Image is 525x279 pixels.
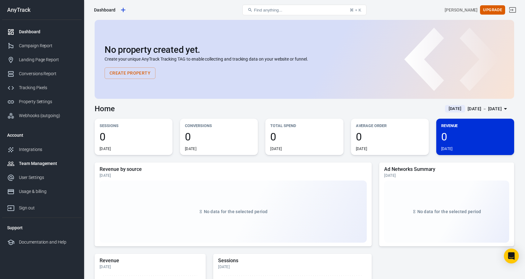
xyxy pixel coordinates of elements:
span: 0 [270,131,338,142]
div: AnyTrack [2,7,82,13]
a: Dashboard [2,25,82,39]
div: Dashboard [19,29,77,35]
span: No data for the selected period [204,209,268,214]
p: Revenue [441,122,509,129]
p: Average Order [356,122,424,129]
div: [DATE] [100,264,201,269]
h5: Revenue [100,258,201,264]
li: Account [2,128,82,143]
div: User Settings [19,174,77,181]
a: Landing Page Report [2,53,82,67]
a: Property Settings [2,95,82,109]
p: Total Spend [270,122,338,129]
div: [DATE] [218,264,367,269]
div: [DATE] [441,146,453,151]
a: User Settings [2,171,82,185]
span: [DATE] [446,106,464,112]
h5: Revenue by source [100,166,367,172]
button: Upgrade [480,5,505,15]
div: Documentation and Help [19,239,77,245]
span: 0 [185,131,253,142]
div: Webhooks (outgoing) [19,112,77,119]
p: Create your unique AnyTrack Tracking TAG to enable collecting and tracking data on your website o... [105,56,504,62]
div: Open Intercom Messenger [504,249,519,263]
a: Campaign Report [2,39,82,53]
a: Usage & billing [2,185,82,199]
div: [DATE] [100,173,367,178]
button: [DATE][DATE] － [DATE] [440,104,514,114]
p: Sessions [100,122,168,129]
span: Find anything... [254,8,282,12]
li: Support [2,220,82,235]
a: Integrations [2,143,82,157]
span: 0 [441,131,509,142]
div: Integrations [19,146,77,153]
h3: Home [95,104,115,113]
div: Campaign Report [19,43,77,49]
a: Create new property [118,5,128,15]
div: Sign out [19,205,77,211]
div: Team Management [19,160,77,167]
button: Create Property [105,67,155,79]
div: Property Settings [19,98,77,105]
h5: Sessions [218,258,367,264]
div: Landing Page Report [19,57,77,63]
button: Find anything...⌘ + K [242,5,366,15]
div: ⌘ + K [350,8,361,12]
div: Account id: IA0mpvkQ [445,7,478,13]
div: Usage & billing [19,188,77,195]
span: No data for the selected period [417,209,481,214]
a: Conversions Report [2,67,82,81]
a: Sign out [2,199,82,215]
p: Conversions [185,122,253,129]
a: Team Management [2,157,82,171]
a: Tracking Pixels [2,81,82,95]
a: Webhooks (outgoing) [2,109,82,123]
div: [DATE] [384,173,509,178]
a: Sign out [505,2,520,17]
div: Conversions Report [19,71,77,77]
div: Tracking Pixels [19,85,77,91]
span: 0 [356,131,424,142]
span: 0 [100,131,168,142]
div: [DATE] － [DATE] [468,105,502,113]
div: Dashboard [94,7,115,13]
h2: No property created yet. [105,45,504,55]
h5: Ad Networks Summary [384,166,509,172]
